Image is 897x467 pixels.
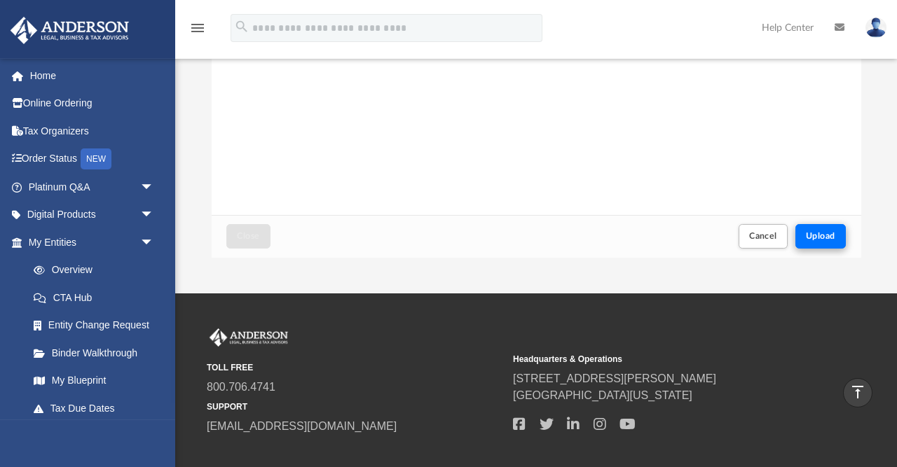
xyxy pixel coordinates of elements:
[207,420,397,432] a: [EMAIL_ADDRESS][DOMAIN_NAME]
[10,62,175,90] a: Home
[843,378,872,407] a: vertical_align_top
[513,389,692,401] a: [GEOGRAPHIC_DATA][US_STATE]
[739,224,788,249] button: Cancel
[237,232,259,240] span: Close
[20,367,168,395] a: My Blueprint
[20,256,175,284] a: Overview
[234,19,249,34] i: search
[207,381,275,393] a: 800.706.4741
[806,232,835,240] span: Upload
[513,372,716,384] a: [STREET_ADDRESS][PERSON_NAME]
[81,148,111,169] div: NEW
[207,361,503,374] small: TOLL FREE
[795,224,846,249] button: Upload
[140,228,168,257] span: arrow_drop_down
[140,173,168,202] span: arrow_drop_down
[10,90,175,118] a: Online Ordering
[20,312,175,340] a: Entity Change Request
[849,384,866,400] i: vertical_align_top
[226,224,270,249] button: Close
[865,18,886,38] img: User Pic
[140,201,168,230] span: arrow_drop_down
[10,173,175,201] a: Platinum Q&Aarrow_drop_down
[10,117,175,145] a: Tax Organizers
[20,284,175,312] a: CTA Hub
[749,232,777,240] span: Cancel
[189,20,206,36] i: menu
[207,328,291,347] img: Anderson Advisors Platinum Portal
[20,339,175,367] a: Binder Walkthrough
[189,27,206,36] a: menu
[20,394,175,422] a: Tax Due Dates
[10,228,175,256] a: My Entitiesarrow_drop_down
[207,400,503,413] small: SUPPORT
[10,145,175,174] a: Order StatusNEW
[513,353,809,365] small: Headquarters & Operations
[6,17,133,44] img: Anderson Advisors Platinum Portal
[10,201,175,229] a: Digital Productsarrow_drop_down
